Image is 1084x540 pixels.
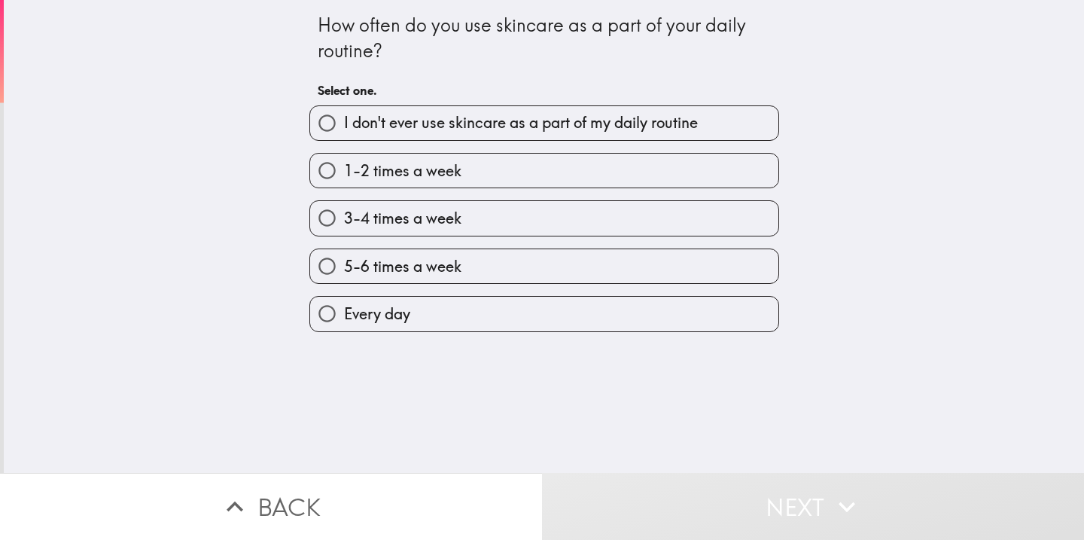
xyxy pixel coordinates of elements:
button: Every day [310,297,778,331]
button: 5-6 times a week [310,249,778,283]
span: Every day [344,304,410,325]
span: 1-2 times a week [344,160,461,182]
span: I don't ever use skincare as a part of my daily routine [344,112,698,133]
button: I don't ever use skincare as a part of my daily routine [310,106,778,140]
span: 5-6 times a week [344,256,461,277]
div: How often do you use skincare as a part of your daily routine? [318,13,771,63]
button: Next [542,473,1084,540]
button: 1-2 times a week [310,154,778,188]
h6: Select one. [318,82,771,99]
button: 3-4 times a week [310,201,778,235]
span: 3-4 times a week [344,208,461,229]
